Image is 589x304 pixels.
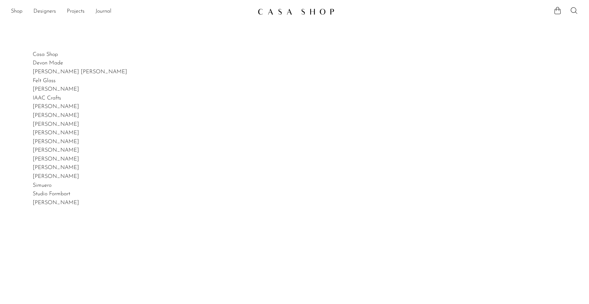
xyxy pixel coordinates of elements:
[33,148,79,153] a: [PERSON_NAME]
[33,87,79,92] a: [PERSON_NAME]
[33,122,79,127] a: [PERSON_NAME]
[33,174,79,179] a: [PERSON_NAME]
[33,200,79,206] a: [PERSON_NAME]
[11,6,252,17] ul: NEW HEADER MENU
[11,7,22,16] a: Shop
[33,104,79,109] a: [PERSON_NAME]
[33,113,79,118] a: [PERSON_NAME]
[33,156,79,162] a: [PERSON_NAME]
[11,6,252,17] nav: Desktop navigation
[33,69,127,75] a: [PERSON_NAME] [PERSON_NAME]
[33,52,58,57] a: Casa Shop
[33,165,79,170] a: [PERSON_NAME]
[33,183,51,188] a: Simuero
[33,191,70,197] a: Studio Formbart
[33,78,56,83] a: Felt Glass
[33,7,56,16] a: Designers
[33,95,61,101] a: IAAC Crafts
[33,139,79,145] a: [PERSON_NAME]
[95,7,111,16] a: Journal
[33,60,63,66] a: Devon Made
[33,130,79,136] a: [PERSON_NAME]
[67,7,85,16] a: Projects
